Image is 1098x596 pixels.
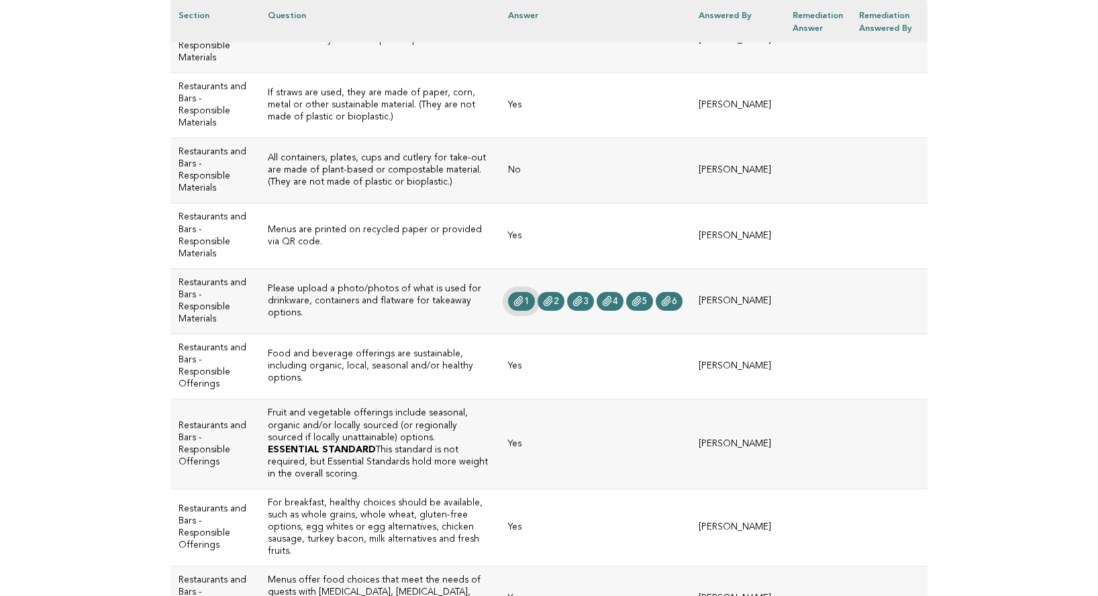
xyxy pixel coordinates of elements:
[500,334,691,399] td: Yes
[268,444,492,481] p: This standard is not required, but Essential Standards hold more weight in the overall scoring.
[613,297,618,306] span: 4
[268,283,492,319] h3: Please upload a photo/photos of what is used for drinkware, containers and flatware for takeaway ...
[170,138,260,203] td: Restaurants and Bars - Responsible Materials
[170,268,260,334] td: Restaurants and Bars - Responsible Materials
[170,399,260,489] td: Restaurants and Bars - Responsible Offerings
[567,292,594,311] a: 3
[597,292,623,311] a: 4
[170,334,260,399] td: Restaurants and Bars - Responsible Offerings
[170,203,260,268] td: Restaurants and Bars - Responsible Materials
[170,72,260,138] td: Restaurants and Bars - Responsible Materials
[268,446,376,454] strong: ESSENTIAL STANDARD
[508,292,535,311] a: 1
[268,348,492,385] h3: Food and beverage offerings are sustainable, including organic, local, seasonal and/or healthy op...
[583,297,589,306] span: 3
[691,138,785,203] td: [PERSON_NAME]
[500,489,691,566] td: Yes
[268,87,492,123] h3: If straws are used, they are made of paper, corn, metal or other sustainable material. (They are ...
[500,399,691,489] td: Yes
[554,297,559,306] span: 2
[656,292,683,311] a: 6
[691,72,785,138] td: [PERSON_NAME]
[691,203,785,268] td: [PERSON_NAME]
[691,489,785,566] td: [PERSON_NAME]
[691,334,785,399] td: [PERSON_NAME]
[268,224,492,248] h3: Menus are printed on recycled paper or provided via QR code.
[626,292,653,311] a: 5
[268,407,492,444] h3: Fruit and vegetable offerings include seasonal, organic and/or locally sourced (or regionally sou...
[170,489,260,566] td: Restaurants and Bars - Responsible Offerings
[538,292,564,311] a: 2
[672,297,677,306] span: 6
[500,138,691,203] td: No
[268,152,492,189] h3: All containers, plates, cups and cutlery for take-out are made of plant-based or compostable mate...
[500,203,691,268] td: Yes
[642,297,648,306] span: 5
[524,297,530,306] span: 1
[691,268,785,334] td: [PERSON_NAME]
[268,497,492,558] h3: For breakfast, healthy choices should be available, such as whole grains, whole wheat, gluten-fre...
[500,72,691,138] td: Yes
[691,399,785,489] td: [PERSON_NAME]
